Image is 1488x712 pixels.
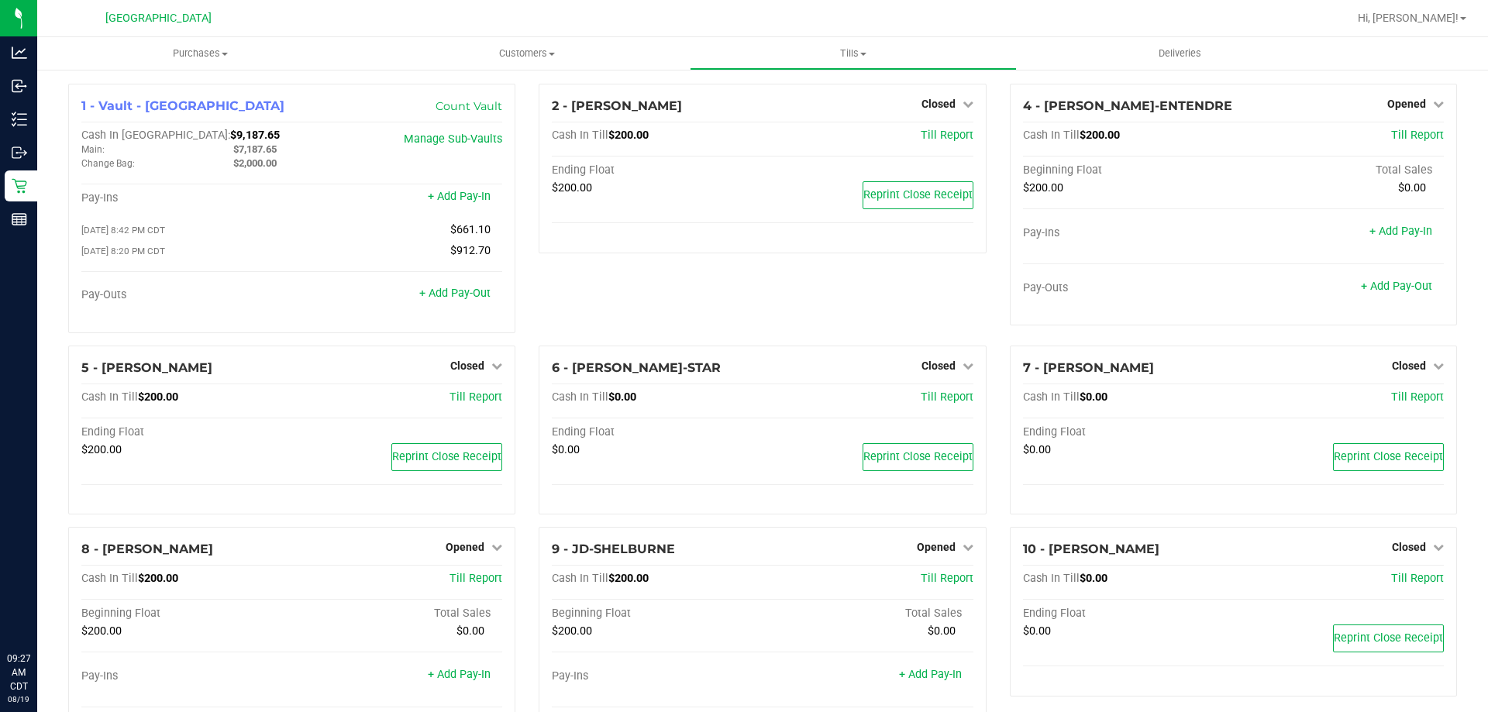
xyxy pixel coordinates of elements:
span: Customers [364,46,689,60]
span: Change Bag: [81,158,135,169]
span: Till Report [921,390,973,404]
span: $7,187.65 [233,143,277,155]
span: $200.00 [1023,181,1063,194]
span: Closed [1392,541,1426,553]
button: Reprint Close Receipt [1333,443,1444,471]
span: 4 - [PERSON_NAME]-ENTENDRE [1023,98,1232,113]
span: Reprint Close Receipt [863,188,973,201]
span: $200.00 [138,390,178,404]
span: $200.00 [608,129,649,142]
a: + Add Pay-In [1369,225,1432,238]
div: Total Sales [763,607,973,621]
span: Hi, [PERSON_NAME]! [1358,12,1459,24]
span: $0.00 [608,390,636,404]
iframe: Resource center [15,588,62,635]
a: + Add Pay-In [428,190,491,203]
span: $200.00 [81,624,122,638]
div: Ending Float [1023,425,1234,439]
span: Closed [1392,359,1426,372]
div: Pay-Ins [552,669,763,683]
div: Pay-Ins [81,191,292,205]
div: Ending Float [552,163,763,177]
span: Reprint Close Receipt [863,450,973,463]
span: 8 - [PERSON_NAME] [81,542,213,556]
a: Till Report [1391,129,1444,142]
span: Cash In Till [1023,129,1080,142]
span: 5 - [PERSON_NAME] [81,360,212,375]
div: Pay-Outs [81,288,292,302]
span: Deliveries [1138,46,1222,60]
a: + Add Pay-In [428,668,491,681]
span: $200.00 [552,181,592,194]
button: Reprint Close Receipt [863,443,973,471]
span: 9 - JD-SHELBURNE [552,542,675,556]
span: Closed [450,359,484,372]
span: Reprint Close Receipt [392,450,501,463]
a: Customers [363,37,690,70]
a: Till Report [449,572,502,585]
p: 09:27 AM CDT [7,652,30,693]
span: $2,000.00 [233,157,277,169]
span: 6 - [PERSON_NAME]-STAR [552,360,721,375]
iframe: Resource center unread badge [46,586,64,604]
span: Tills [691,46,1015,60]
span: Closed [921,98,956,110]
div: Pay-Ins [1023,226,1234,240]
span: [DATE] 8:42 PM CDT [81,225,165,236]
span: $0.00 [1080,390,1107,404]
span: $912.70 [450,244,491,257]
a: Purchases [37,37,363,70]
span: 10 - [PERSON_NAME] [1023,542,1159,556]
span: [DATE] 8:20 PM CDT [81,246,165,256]
span: Cash In Till [1023,572,1080,585]
span: 1 - Vault - [GEOGRAPHIC_DATA] [81,98,284,113]
a: Till Report [921,572,973,585]
button: Reprint Close Receipt [863,181,973,209]
inline-svg: Inventory [12,112,27,127]
span: Cash In Till [1023,390,1080,404]
div: Ending Float [552,425,763,439]
span: 2 - [PERSON_NAME] [552,98,682,113]
button: Reprint Close Receipt [391,443,502,471]
div: Total Sales [292,607,503,621]
a: Till Report [449,390,502,404]
a: + Add Pay-Out [419,287,491,300]
inline-svg: Inbound [12,78,27,94]
div: Pay-Outs [1023,281,1234,295]
a: Till Report [921,129,973,142]
a: Count Vault [436,99,502,113]
span: $0.00 [1023,443,1051,456]
span: 7 - [PERSON_NAME] [1023,360,1154,375]
div: Ending Float [81,425,292,439]
span: $0.00 [928,624,956,638]
span: Reprint Close Receipt [1334,450,1443,463]
span: Purchases [37,46,363,60]
span: $200.00 [1080,129,1120,142]
div: Beginning Float [81,607,292,621]
span: $200.00 [608,572,649,585]
inline-svg: Analytics [12,45,27,60]
span: Opened [446,541,484,553]
div: Beginning Float [552,607,763,621]
div: Ending Float [1023,607,1234,621]
div: Pay-Ins [81,669,292,683]
span: Main: [81,144,105,155]
span: Closed [921,359,956,372]
inline-svg: Outbound [12,145,27,160]
span: Till Report [1391,572,1444,585]
span: Reprint Close Receipt [1334,631,1443,645]
span: $200.00 [552,624,592,638]
a: Till Report [1391,390,1444,404]
span: $661.10 [450,223,491,236]
span: Cash In Till [81,572,138,585]
span: $0.00 [552,443,580,456]
span: $0.00 [456,624,484,638]
a: Deliveries [1017,37,1343,70]
span: $200.00 [81,443,122,456]
span: Opened [1387,98,1426,110]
